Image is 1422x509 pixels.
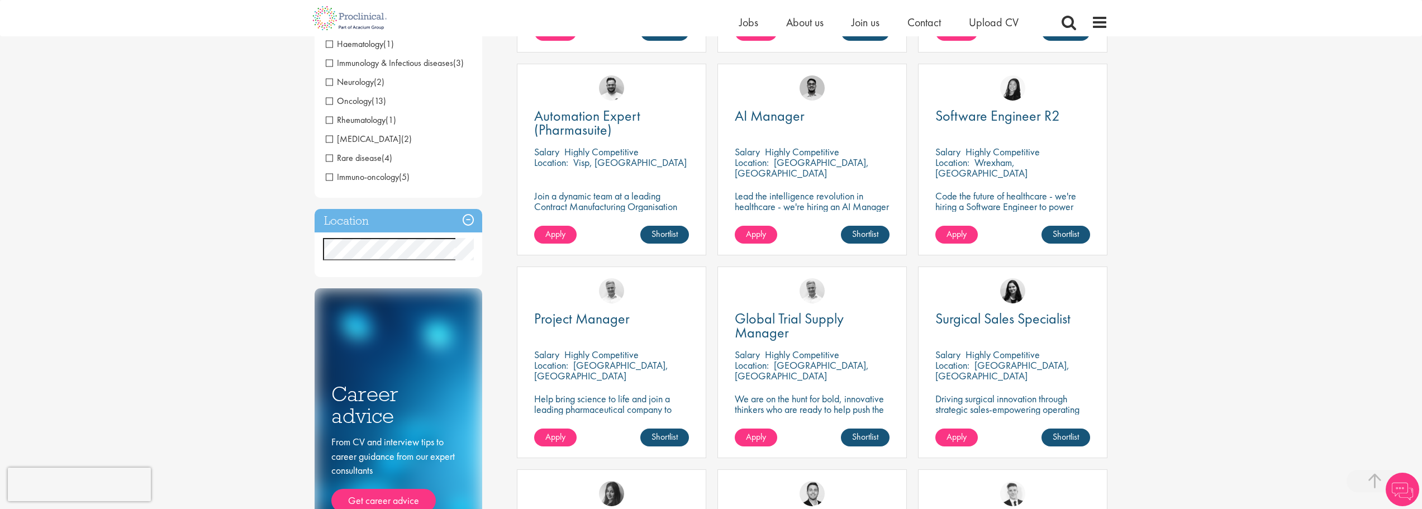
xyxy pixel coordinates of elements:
span: Apply [545,228,565,240]
span: Salary [534,145,559,158]
a: Global Trial Supply Manager [735,312,890,340]
span: Oncology [326,95,372,107]
a: Apply [735,226,777,244]
span: Location: [534,156,568,169]
span: Haematology [326,38,383,50]
span: (13) [372,95,386,107]
a: Jobs [739,15,758,30]
iframe: reCAPTCHA [8,468,151,501]
span: Global Trial Supply Manager [735,309,844,342]
p: [GEOGRAPHIC_DATA], [GEOGRAPHIC_DATA] [735,156,869,179]
span: Apply [947,431,967,443]
span: Salary [935,145,960,158]
a: About us [786,15,824,30]
a: Software Engineer R2 [935,109,1090,123]
span: (4) [382,152,392,164]
p: Driving surgical innovation through strategic sales-empowering operating rooms with cutting-edge ... [935,393,1090,436]
p: Code the future of healthcare - we're hiring a Software Engineer to power innovation and precisio... [935,191,1090,233]
a: Shortlist [640,429,689,446]
p: Join a dynamic team at a leading Contract Manufacturing Organisation (CMO) and contribute to grou... [534,191,689,244]
a: Join us [852,15,879,30]
p: Help bring science to life and join a leading pharmaceutical company to play a key role in overse... [534,393,689,436]
p: Highly Competitive [765,348,839,361]
span: Rheumatology [326,114,396,126]
img: Numhom Sudsok [1000,75,1025,101]
span: Location: [735,359,769,372]
p: [GEOGRAPHIC_DATA], [GEOGRAPHIC_DATA] [935,359,1069,382]
span: Apply [746,431,766,443]
p: [GEOGRAPHIC_DATA], [GEOGRAPHIC_DATA] [735,359,869,382]
a: Shortlist [1041,429,1090,446]
p: Highly Competitive [564,348,639,361]
span: Rare disease [326,152,382,164]
span: (1) [386,114,396,126]
img: Emile De Beer [599,75,624,101]
img: Joshua Bye [599,278,624,303]
a: Apply [735,429,777,446]
span: Software Engineer R2 [935,106,1060,125]
a: Surgical Sales Specialist [935,312,1090,326]
p: Lead the intelligence revolution in healthcare - we're hiring an AI Manager to transform patient ... [735,191,890,233]
img: Chatbot [1386,473,1419,506]
span: Apply [746,228,766,240]
p: Highly Competitive [966,348,1040,361]
p: We are on the hunt for bold, innovative thinkers who are ready to help push the boundaries of sci... [735,393,890,436]
p: [GEOGRAPHIC_DATA], [GEOGRAPHIC_DATA] [534,359,668,382]
img: Nicolas Daniel [1000,481,1025,506]
span: Surgical Sales Specialist [935,309,1071,328]
a: Apply [534,429,577,446]
span: (2) [374,76,384,88]
a: Contact [907,15,941,30]
span: Salary [735,348,760,361]
span: Salary [735,145,760,158]
p: Wrexham, [GEOGRAPHIC_DATA] [935,156,1028,179]
a: Shortlist [640,226,689,244]
span: [MEDICAL_DATA] [326,133,401,145]
img: Timothy Deschamps [800,75,825,101]
a: Shortlist [841,226,890,244]
h3: Career advice [331,383,465,426]
span: Salary [534,348,559,361]
a: Upload CV [969,15,1019,30]
span: Location: [935,359,969,372]
span: Project Manager [534,309,630,328]
p: Visp, [GEOGRAPHIC_DATA] [573,156,687,169]
a: Automation Expert (Pharmasuite) [534,109,689,137]
span: Neurology [326,76,374,88]
img: Joshua Bye [800,278,825,303]
span: Immuno-oncology [326,171,410,183]
span: (1) [383,38,394,50]
span: Apply [545,431,565,443]
img: Indre Stankeviciute [1000,278,1025,303]
span: Neurology [326,76,384,88]
span: (2) [401,133,412,145]
a: Apply [935,429,978,446]
span: Location: [534,359,568,372]
span: Automation Expert (Pharmasuite) [534,106,640,139]
a: Project Manager [534,312,689,326]
a: AI Manager [735,109,890,123]
a: Apply [534,226,577,244]
span: Haematology [326,38,394,50]
a: Shortlist [1041,226,1090,244]
img: Heidi Hennigan [599,481,624,506]
span: Immunology & Infectious diseases [326,57,453,69]
span: AI Manager [735,106,805,125]
span: Salary [935,348,960,361]
span: Immuno-oncology [326,171,399,183]
span: (5) [399,171,410,183]
a: Shortlist [841,429,890,446]
span: Location: [735,156,769,169]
